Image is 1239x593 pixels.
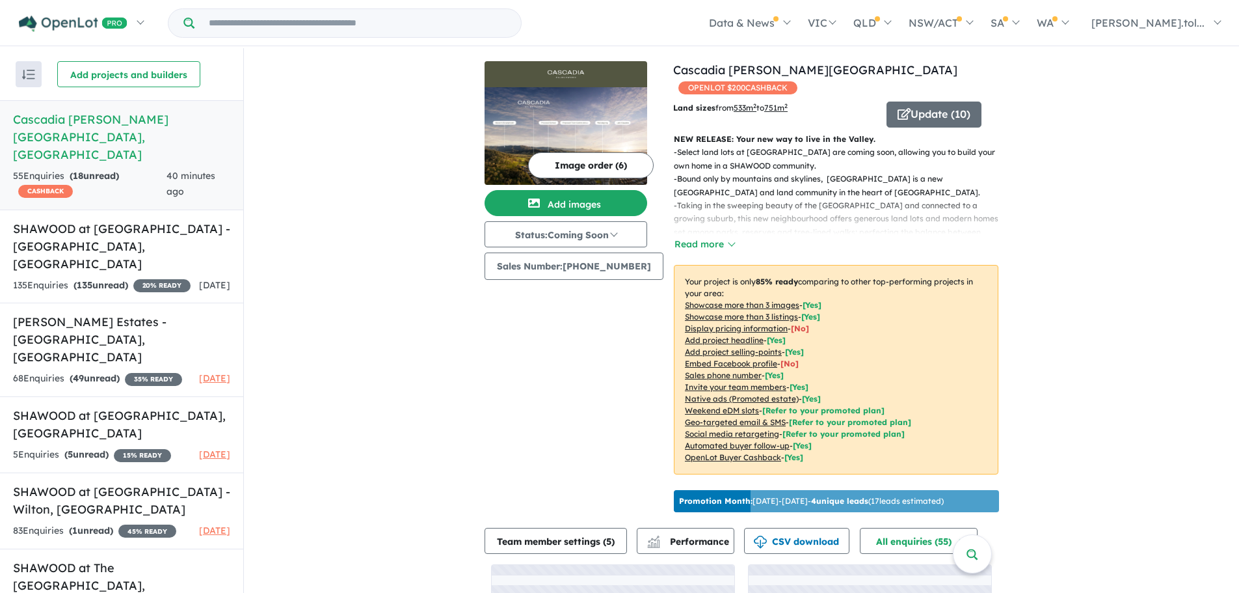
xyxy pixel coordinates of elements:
[199,279,230,291] span: [DATE]
[13,220,230,273] h5: SHAWOOD at [GEOGRAPHIC_DATA] - [GEOGRAPHIC_DATA] , [GEOGRAPHIC_DATA]
[784,102,788,109] sup: 2
[73,170,83,182] span: 18
[528,152,654,178] button: Image order (6)
[18,185,73,198] span: CASHBACK
[762,406,885,415] span: [Refer to your promoted plan]
[678,81,797,94] span: OPENLOT $ 200 CASHBACK
[764,103,788,113] u: 751 m
[811,496,868,506] b: 4 unique leads
[756,277,798,286] b: 85 % ready
[685,312,798,322] u: Showcase more than 3 listings
[13,111,230,163] h5: Cascadia [PERSON_NAME][GEOGRAPHIC_DATA] , [GEOGRAPHIC_DATA]
[199,372,230,384] span: [DATE]
[791,324,809,333] span: [ No ]
[485,61,647,185] a: Cascadia Calderwood - Calderwood LogoCascadia Calderwood - Calderwood
[685,324,788,333] u: Display pricing information
[19,16,127,32] img: Openlot PRO Logo White
[485,221,647,247] button: Status:Coming Soon
[73,279,128,291] strong: ( unread)
[485,253,663,280] button: Sales Number:[PHONE_NUMBER]
[782,429,905,439] span: [Refer to your promoted plan]
[69,525,113,536] strong: ( unread)
[13,371,182,387] div: 68 Enquir ies
[679,495,944,507] p: [DATE] - [DATE] - ( 17 leads estimated)
[72,525,77,536] span: 1
[685,335,764,345] u: Add project headline
[125,373,182,386] span: 35 % READY
[785,347,804,357] span: [ Yes ]
[68,448,73,460] span: 5
[754,536,767,549] img: download icon
[114,449,171,462] span: 15 % READY
[485,190,647,216] button: Add images
[679,496,753,506] b: Promotion Month:
[803,300,821,310] span: [ Yes ]
[765,370,784,380] span: [ Yes ]
[886,102,981,128] button: Update (10)
[685,347,782,357] u: Add project selling-points
[70,170,119,182] strong: ( unread)
[77,279,92,291] span: 135
[13,447,171,463] div: 5 Enquir ies
[860,528,978,554] button: All enquiries (55)
[647,540,660,548] img: bar-chart.svg
[685,406,759,415] u: Weekend eDM slots
[685,441,790,450] u: Automated buyer follow-up
[674,133,998,146] p: NEW RELEASE: Your new way to live in the Valley.
[22,70,35,79] img: sort.svg
[674,199,1009,266] p: - Taking in the sweeping beauty of the [GEOGRAPHIC_DATA] and connected to a growing suburb, this ...
[485,528,627,554] button: Team member settings (5)
[789,417,911,427] span: [Refer to your promoted plan]
[784,452,803,462] span: [Yes]
[767,335,786,345] span: [ Yes ]
[606,536,611,547] span: 5
[64,448,109,460] strong: ( unread)
[756,103,788,113] span: to
[685,452,781,462] u: OpenLot Buyer Cashback
[73,372,84,384] span: 49
[685,429,779,439] u: Social media retargeting
[674,265,998,475] p: Your project is only comparing to other top-performing projects in your area: - - - - - - - - - -...
[801,312,820,322] span: [ Yes ]
[790,382,808,392] span: [ Yes ]
[674,146,1009,172] p: - Select land lots at [GEOGRAPHIC_DATA] are coming soon, allowing you to build your own home in a...
[685,300,799,310] u: Showcase more than 3 images
[13,483,230,518] h5: SHAWOOD at [GEOGRAPHIC_DATA] - Wilton , [GEOGRAPHIC_DATA]
[167,170,215,197] span: 40 minutes ago
[637,528,734,554] button: Performance
[13,313,230,366] h5: [PERSON_NAME] Estates - [GEOGRAPHIC_DATA] , [GEOGRAPHIC_DATA]
[802,394,821,404] span: [Yes]
[485,87,647,185] img: Cascadia Calderwood - Calderwood
[685,417,786,427] u: Geo-targeted email & SMS
[13,169,167,200] div: 55 Enquir ies
[753,102,756,109] sup: 2
[685,394,799,404] u: Native ads (Promoted estate)
[133,279,191,292] span: 20 % READY
[780,359,799,368] span: [ No ]
[673,62,957,77] a: Cascadia [PERSON_NAME][GEOGRAPHIC_DATA]
[197,9,518,37] input: Try estate name, suburb, builder or developer
[685,382,786,392] u: Invite your team members
[57,61,200,87] button: Add projects and builders
[744,528,849,554] button: CSV download
[13,278,191,294] div: 135 Enquir ies
[648,536,659,543] img: line-chart.svg
[649,536,729,547] span: Performance
[685,359,777,368] u: Embed Facebook profile
[199,448,230,460] span: [DATE]
[1091,16,1205,29] span: [PERSON_NAME].tol...
[490,66,642,82] img: Cascadia Calderwood - Calderwood Logo
[13,523,176,539] div: 83 Enquir ies
[674,172,1009,199] p: - Bound only by mountains and skylines, [GEOGRAPHIC_DATA] is a new [GEOGRAPHIC_DATA] and land com...
[199,525,230,536] span: [DATE]
[793,441,812,450] span: [Yes]
[70,372,120,384] strong: ( unread)
[673,102,877,115] p: from
[674,237,735,252] button: Read more
[118,525,176,538] span: 45 % READY
[13,407,230,442] h5: SHAWOOD at [GEOGRAPHIC_DATA] , [GEOGRAPHIC_DATA]
[673,103,715,113] b: Land sizes
[685,370,762,380] u: Sales phone number
[734,103,756,113] u: 533 m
